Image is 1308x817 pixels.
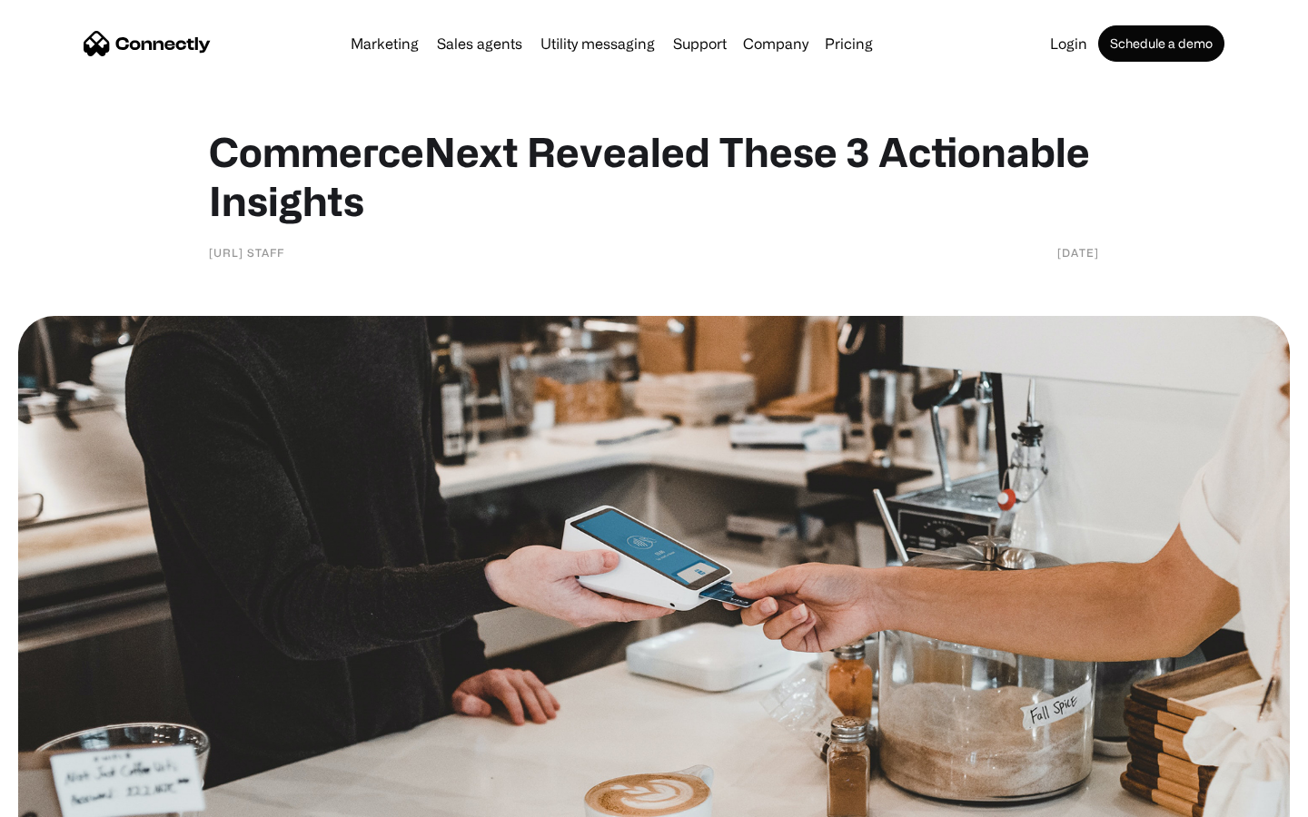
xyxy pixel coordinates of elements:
[343,36,426,51] a: Marketing
[743,31,808,56] div: Company
[18,785,109,811] aside: Language selected: English
[533,36,662,51] a: Utility messaging
[430,36,530,51] a: Sales agents
[817,36,880,51] a: Pricing
[1057,243,1099,261] div: [DATE]
[36,785,109,811] ul: Language list
[84,30,211,57] a: home
[209,127,1099,225] h1: CommerceNext Revealed These 3 Actionable Insights
[1098,25,1224,62] a: Schedule a demo
[666,36,734,51] a: Support
[209,243,284,261] div: [URL] Staff
[1043,36,1095,51] a: Login
[738,31,814,56] div: Company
